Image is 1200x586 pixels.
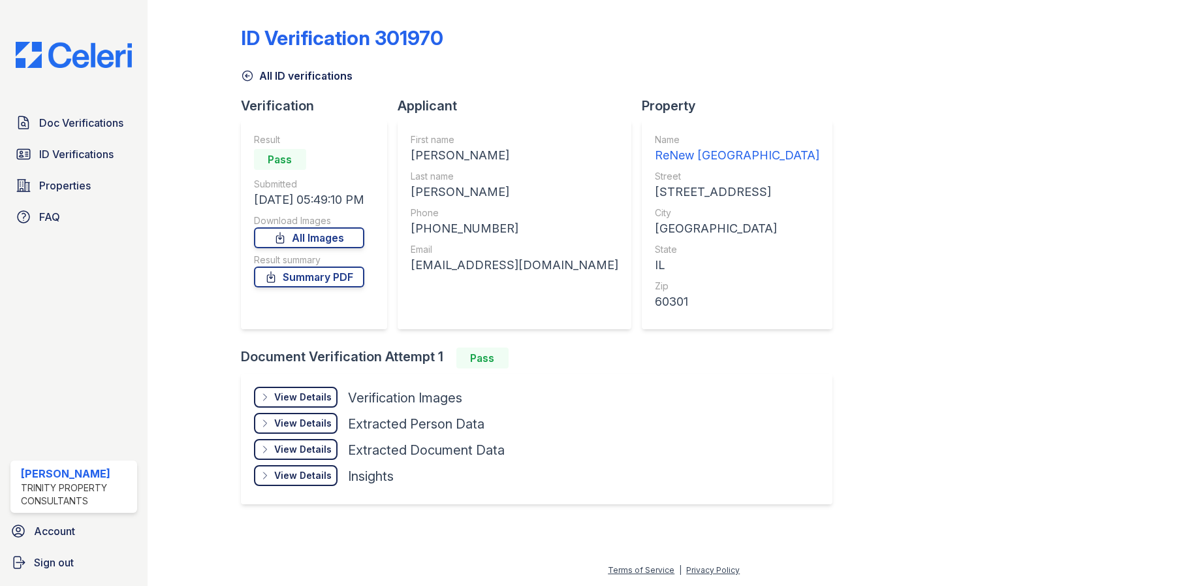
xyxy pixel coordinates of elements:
a: Terms of Service [608,565,674,575]
div: Zip [655,280,819,293]
a: Privacy Policy [686,565,740,575]
div: Property [642,97,843,115]
div: View Details [274,417,332,430]
div: Verification Images [348,389,462,407]
div: [PERSON_NAME] [411,146,618,165]
div: [PERSON_NAME] [411,183,618,201]
div: [EMAIL_ADDRESS][DOMAIN_NAME] [411,256,618,274]
div: Result [254,133,364,146]
span: Properties [39,178,91,193]
div: Extracted Document Data [348,441,505,459]
a: FAQ [10,204,137,230]
div: IL [655,256,819,274]
span: FAQ [39,209,60,225]
a: All ID verifications [241,68,353,84]
div: Trinity Property Consultants [21,481,132,508]
div: [PERSON_NAME] [21,466,132,481]
div: Pass [456,348,509,368]
div: ID Verification 301970 [241,26,443,50]
div: Last name [411,170,618,183]
div: Pass [254,149,306,170]
div: Download Images [254,214,364,227]
div: [GEOGRAPHIC_DATA] [655,220,819,238]
span: Sign out [34,555,74,570]
div: View Details [274,391,332,404]
div: Phone [411,206,618,220]
div: 60301 [655,293,819,311]
div: Street [655,170,819,183]
a: Summary PDF [254,267,364,287]
div: Submitted [254,178,364,191]
div: | [679,565,682,575]
div: First name [411,133,618,146]
div: City [655,206,819,220]
div: Applicant [398,97,642,115]
div: State [655,243,819,256]
img: CE_Logo_Blue-a8612792a0a2168367f1c8372b55b34899dd931a85d93a1a3d3e32e68fde9ad4.png [5,42,142,68]
a: Name ReNew [GEOGRAPHIC_DATA] [655,133,819,165]
div: Result summary [254,253,364,267]
a: Properties [10,172,137,199]
div: Insights [348,467,394,485]
a: Account [5,518,142,544]
a: Sign out [5,549,142,576]
div: Name [655,133,819,146]
div: View Details [274,443,332,456]
a: ID Verifications [10,141,137,167]
div: [PHONE_NUMBER] [411,220,618,238]
div: [STREET_ADDRESS] [655,183,819,201]
div: Document Verification Attempt 1 [241,348,843,368]
span: Account [34,523,75,539]
div: Extracted Person Data [348,415,484,433]
div: Email [411,243,618,256]
span: ID Verifications [39,146,114,162]
span: Doc Verifications [39,115,123,131]
div: Verification [241,97,398,115]
div: [DATE] 05:49:10 PM [254,191,364,209]
div: View Details [274,469,332,482]
a: Doc Verifications [10,110,137,136]
a: All Images [254,227,364,248]
div: ReNew [GEOGRAPHIC_DATA] [655,146,819,165]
